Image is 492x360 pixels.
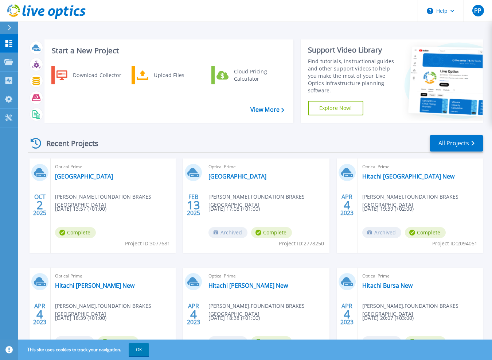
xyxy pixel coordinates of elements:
[150,68,204,83] div: Upload Files
[20,343,149,356] span: This site uses cookies to track your navigation.
[362,302,483,318] span: [PERSON_NAME] , FOUNDATION BRAKES [GEOGRAPHIC_DATA]
[55,205,106,213] span: [DATE] 13:57 (+01:00)
[208,205,260,213] span: [DATE] 17:08 (+01:00)
[362,163,479,171] span: Optical Prime
[51,66,126,84] a: Download Collector
[211,66,286,84] a: Cloud Pricing Calculator
[362,205,414,213] span: [DATE] 19:39 (+02:00)
[55,282,134,289] a: Hitachi [PERSON_NAME] New
[362,282,413,289] a: Hitachi Bursa New
[362,227,401,238] span: Archived
[308,45,398,55] div: Support Video Library
[251,336,292,347] span: Complete
[55,314,106,322] span: [DATE] 18:39 (+01:00)
[344,311,350,317] span: 4
[250,106,284,113] a: View More
[36,202,43,208] span: 2
[36,311,43,317] span: 4
[362,193,483,209] span: [PERSON_NAME] , FOUNDATION BRAKES [GEOGRAPHIC_DATA]
[55,193,176,209] span: [PERSON_NAME] , FOUNDATION BRAKES [GEOGRAPHIC_DATA]
[362,336,401,347] span: Archived
[187,192,200,218] div: FEB 2025
[344,202,350,208] span: 4
[208,314,260,322] span: [DATE] 18:38 (+01:00)
[208,193,329,209] span: [PERSON_NAME] , FOUNDATION BRAKES [GEOGRAPHIC_DATA]
[187,202,200,208] span: 13
[125,240,170,248] span: Project ID: 3077681
[208,163,325,171] span: Optical Prime
[362,173,454,180] a: Hitachi [GEOGRAPHIC_DATA] New
[251,227,292,238] span: Complete
[28,134,108,152] div: Recent Projects
[55,173,113,180] a: [GEOGRAPHIC_DATA]
[132,66,206,84] a: Upload Files
[208,282,288,289] a: Hitachi [PERSON_NAME] New
[55,227,96,238] span: Complete
[405,336,446,347] span: Complete
[208,302,329,318] span: [PERSON_NAME] , FOUNDATION BRAKES [GEOGRAPHIC_DATA]
[129,343,149,356] button: OK
[190,311,197,317] span: 4
[279,240,324,248] span: Project ID: 2778250
[98,336,138,347] span: Complete
[208,272,325,280] span: Optical Prime
[55,163,171,171] span: Optical Prime
[69,68,124,83] div: Download Collector
[340,192,354,218] div: APR 2023
[230,68,284,83] div: Cloud Pricing Calculator
[52,47,284,55] h3: Start a New Project
[33,192,47,218] div: OCT 2025
[432,240,477,248] span: Project ID: 2094051
[33,301,47,328] div: APR 2023
[55,302,176,318] span: [PERSON_NAME] , FOUNDATION BRAKES [GEOGRAPHIC_DATA]
[208,336,247,347] span: Archived
[362,314,414,322] span: [DATE] 20:07 (+03:00)
[187,301,200,328] div: APR 2023
[308,101,363,115] a: Explore Now!
[474,8,481,14] span: PP
[208,227,247,238] span: Archived
[362,272,479,280] span: Optical Prime
[55,336,94,347] span: Archived
[55,272,171,280] span: Optical Prime
[340,301,354,328] div: APR 2023
[308,58,398,94] div: Find tutorials, instructional guides and other support videos to help you make the most of your L...
[208,173,266,180] a: [GEOGRAPHIC_DATA]
[405,227,446,238] span: Complete
[430,135,483,152] a: All Projects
